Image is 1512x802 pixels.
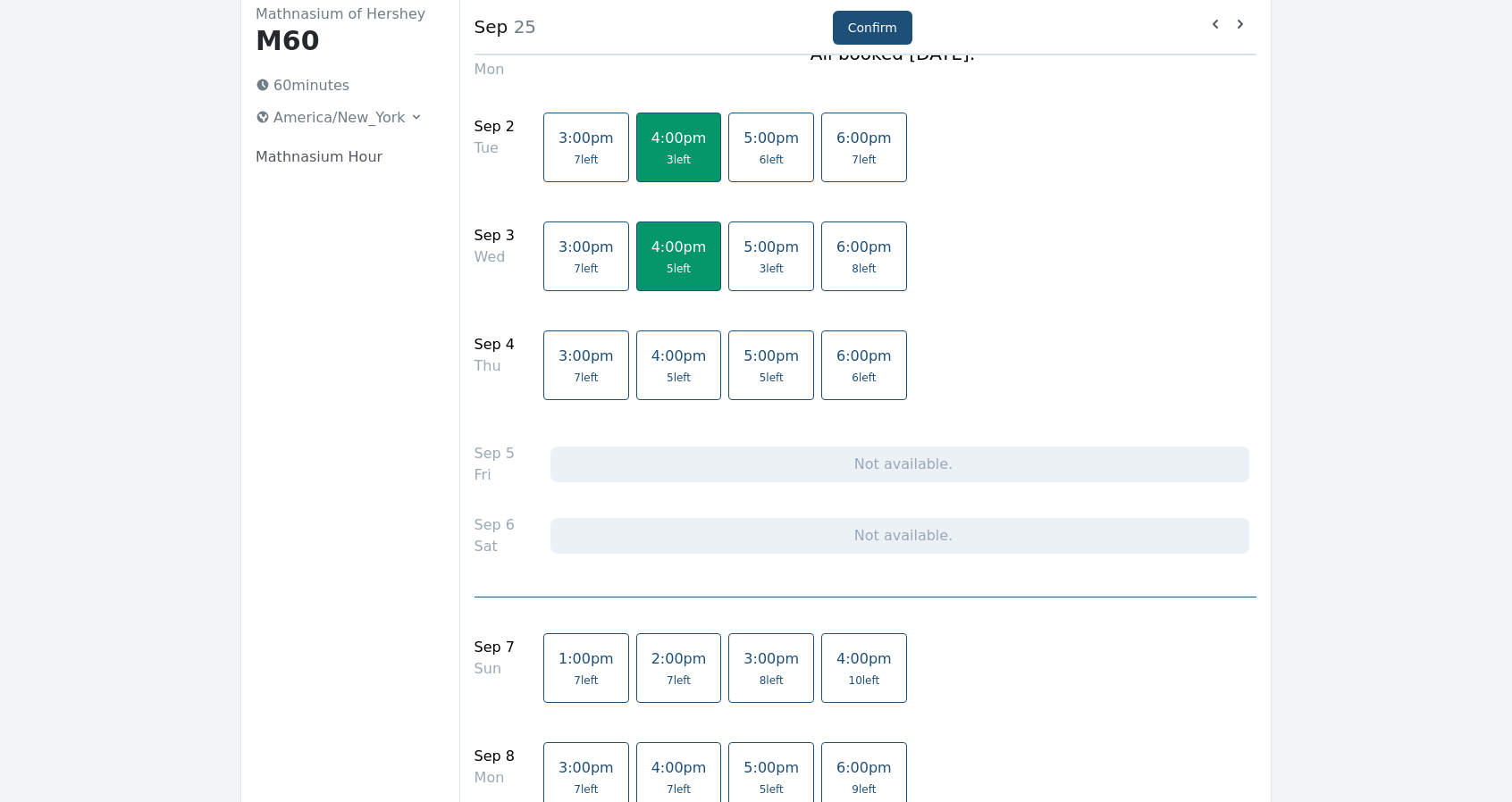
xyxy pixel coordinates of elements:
h2: Mathnasium of Hershey [256,4,431,25]
div: Wed [475,246,515,268]
div: Not available. [550,518,1249,554]
span: 7 left [852,153,876,167]
span: 4:00pm [651,129,707,146]
span: 7 left [667,673,691,688]
span: 3:00pm [559,759,614,776]
div: Mon [475,59,515,80]
span: 4:00pm [651,238,707,255]
span: 5:00pm [743,129,799,146]
span: 6:00pm [836,129,892,146]
span: 5 left [667,262,691,276]
div: Sep 5 [475,443,515,464]
span: 6 left [760,153,784,167]
span: 3:00pm [743,650,799,667]
span: 5:00pm [743,759,799,776]
span: 25 [508,16,536,38]
span: 7 left [574,782,598,797]
div: Sep 4 [475,334,515,355]
span: 3:00pm [559,347,614,364]
span: 8 left [852,262,876,276]
span: 10 left [849,673,880,688]
span: 7 left [574,262,598,276]
span: 7 left [574,153,598,167]
span: 9 left [852,782,876,797]
div: Sun [475,658,515,680]
span: 8 left [760,673,784,688]
span: 3 left [667,153,691,167]
span: 4:00pm [836,650,892,667]
span: 6:00pm [836,759,892,776]
span: 6 left [852,371,876,385]
span: 5:00pm [743,238,799,255]
span: 7 left [667,782,691,797]
span: 5 left [667,371,691,385]
span: 3:00pm [559,238,614,255]
span: 4:00pm [651,759,707,776]
span: 1:00pm [559,650,614,667]
div: Mon [475,767,515,789]
span: 5 left [760,371,784,385]
div: Tue [475,138,515,159]
span: 7 left [574,371,598,385]
strong: Sep [475,16,508,38]
h1: M60 [256,25,431,57]
div: Sep 6 [475,514,515,536]
span: 5 left [760,782,784,797]
span: 3:00pm [559,129,614,146]
span: 4:00pm [651,347,707,364]
div: Sep 2 [475,116,515,138]
span: 6:00pm [836,347,892,364]
div: Thu [475,355,515,377]
span: 6:00pm [836,238,892,255]
div: Fri [475,464,515,486]
button: Confirm [833,11,912,45]
span: 2:00pm [651,650,707,667]
div: Sep 8 [475,746,515,767]
span: 3 left [760,262,784,276]
p: Mathnasium Hour [256,146,431,168]
p: 60 minutes [248,71,431,100]
span: 7 left [574,673,598,688]
div: Not available. [550,447,1249,482]
button: America/New_York [248,104,431,132]
div: Sep 3 [475,225,515,246]
div: Sep 7 [475,637,515,658]
span: 5:00pm [743,347,799,364]
div: Sat [475,536,515,557]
